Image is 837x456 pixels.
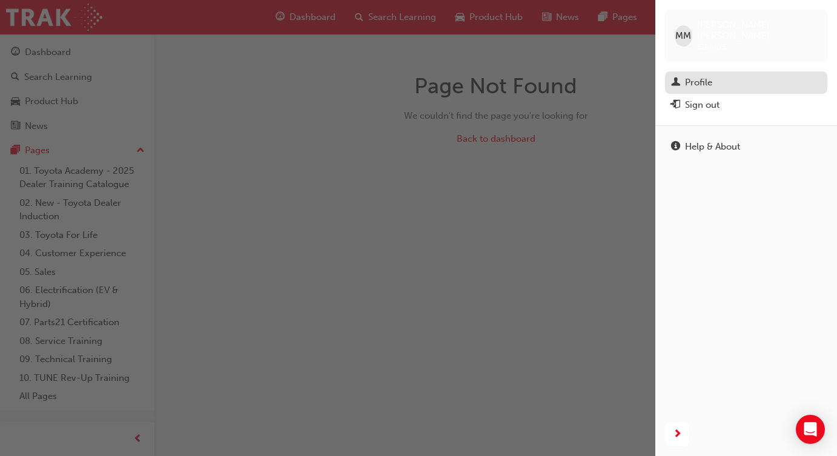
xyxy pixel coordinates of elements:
span: info-icon [671,142,680,153]
div: Sign out [685,98,720,112]
span: man-icon [671,78,680,88]
a: Profile [665,71,827,94]
span: [PERSON_NAME] [PERSON_NAME] [697,19,818,41]
span: 584405 [697,42,727,52]
button: Sign out [665,94,827,116]
div: Profile [685,76,712,90]
span: MM [675,29,691,43]
div: Open Intercom Messenger [796,415,825,444]
span: next-icon [673,427,682,442]
a: Help & About [665,136,827,158]
div: Help & About [685,140,740,154]
span: exit-icon [671,100,680,111]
